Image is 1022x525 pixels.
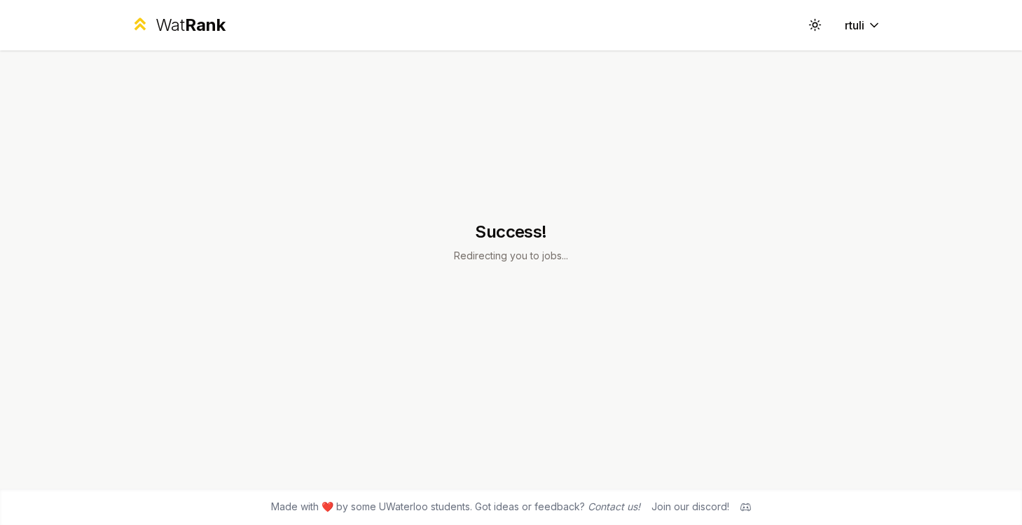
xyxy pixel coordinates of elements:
[185,15,226,35] span: Rank
[588,500,640,512] a: Contact us!
[271,500,640,514] span: Made with ❤️ by some UWaterloo students. Got ideas or feedback?
[454,221,568,243] h1: Success!
[130,14,226,36] a: WatRank
[651,500,729,514] div: Join our discord!
[454,249,568,263] p: Redirecting you to jobs...
[834,13,892,38] button: rtuli
[845,17,864,34] span: rtuli
[156,14,226,36] div: Wat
